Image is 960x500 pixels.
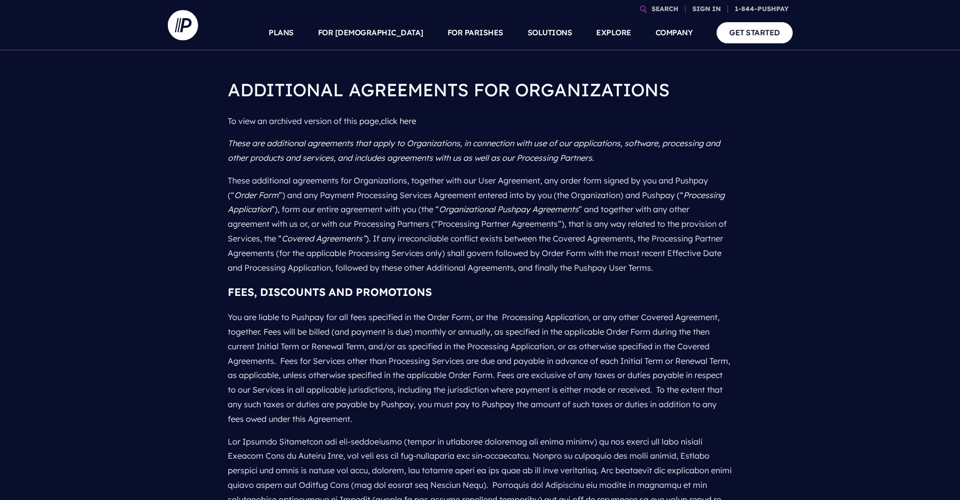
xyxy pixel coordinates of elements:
[447,15,503,50] a: FOR PARISHES
[282,233,366,243] i: Covered Agreements”
[228,306,732,430] p: You are liable to Pushpay for all fees specified in the Order Form, or the Processing Application...
[228,138,720,163] i: These are additional agreements that apply to Organizations, in connection with use of our applic...
[228,71,732,110] h1: ADDITIONAL AGREEMENTS FOR ORGANIZATIONS
[228,169,732,279] p: These additional agreements for Organizations, together with our User Agreement, any order form s...
[717,22,793,43] a: GET STARTED
[269,15,294,50] a: PLANS
[528,15,572,50] a: SOLUTIONS
[381,116,416,126] a: click here
[656,15,693,50] a: COMPANY
[228,285,432,298] strong: FEES, DISCOUNTS AND PROMOTIONS
[439,204,579,214] i: Organizational Pushpay Agreements
[596,15,631,50] a: EXPLORE
[228,110,732,133] p: To view an archived version of this page,
[234,190,279,200] i: Order Form
[318,15,423,50] a: FOR [DEMOGRAPHIC_DATA]
[228,190,725,215] i: Processing Application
